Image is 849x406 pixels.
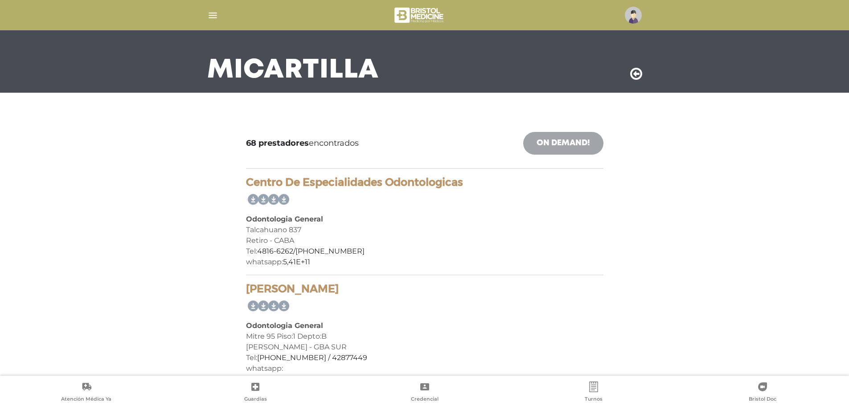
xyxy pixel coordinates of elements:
div: whatsapp: [246,363,603,374]
div: [PERSON_NAME] - GBA SUR [246,342,603,353]
a: Turnos [509,381,678,404]
a: Bristol Doc [678,381,847,404]
div: Retiro - CABA [246,235,603,246]
b: Odontologia General [246,321,323,330]
div: Tel: [246,246,603,257]
img: Cober_menu-lines-white.svg [207,10,218,21]
div: Tel: [246,353,603,363]
a: Credencial [340,381,509,404]
span: Atención Médica Ya [61,396,111,404]
a: 4816-6262/[PHONE_NUMBER] [257,247,365,255]
b: Odontologia General [246,215,323,223]
img: bristol-medicine-blanco.png [393,4,446,26]
a: On Demand! [523,132,603,155]
div: Talcahuano 837 [246,225,603,235]
span: encontrados [246,137,359,149]
a: Guardias [171,381,340,404]
h4: Centro De Especialidades Odontologicas [246,176,603,189]
span: Guardias [244,396,267,404]
h3: Mi Cartilla [207,59,379,82]
a: [PHONE_NUMBER] / 42877449 [257,353,367,362]
span: Credencial [411,396,439,404]
a: Atención Médica Ya [2,381,171,404]
a: 5,41E+11 [283,258,310,266]
h4: [PERSON_NAME] [246,283,603,295]
div: Mitre 95 Piso:1 Depto:B [246,331,603,342]
span: Bristol Doc [749,396,776,404]
b: 68 prestadores [246,138,309,148]
div: whatsapp: [246,257,603,267]
img: profile-placeholder.svg [625,7,642,24]
span: Turnos [585,396,603,404]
